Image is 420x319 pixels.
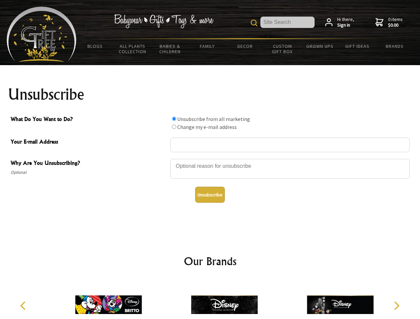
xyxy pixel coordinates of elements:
[260,17,315,28] input: Site Search
[151,39,189,58] a: Babies & Children
[226,39,264,53] a: Decor
[177,116,250,122] label: Unsubscribe from all marketing
[76,39,114,53] a: BLOGS
[13,253,407,269] h2: Our Brands
[325,17,354,28] a: Hi there,Sign in
[264,39,301,58] a: Custom Gift Box
[251,20,257,26] img: product search
[170,159,410,179] textarea: Why Are You Unsubscribing?
[11,115,167,125] span: What Do You Want to Do?
[114,39,152,58] a: All Plants Collection
[389,298,404,313] button: Next
[177,124,237,130] label: Change my e-mail address
[8,86,412,102] h1: Unsubscribe
[388,16,403,28] span: 0 items
[114,14,213,28] img: Babywear - Gifts - Toys & more
[172,125,176,129] input: What Do You Want to Do?
[11,159,167,168] span: Why Are You Unsubscribing?
[172,117,176,121] input: What Do You Want to Do?
[189,39,226,53] a: Family
[339,39,376,53] a: Gift Ideas
[337,17,354,28] span: Hi there,
[375,17,403,28] a: 0 items$0.00
[195,187,225,203] button: Unsubscribe
[170,138,410,152] input: Your E-mail Address
[376,39,414,53] a: Brands
[337,22,354,28] strong: Sign in
[388,22,403,28] strong: $0.00
[11,138,167,147] span: Your E-mail Address
[17,298,31,313] button: Previous
[7,7,76,62] img: Babyware - Gifts - Toys and more...
[301,39,339,53] a: Grown Ups
[11,168,167,176] span: Optional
